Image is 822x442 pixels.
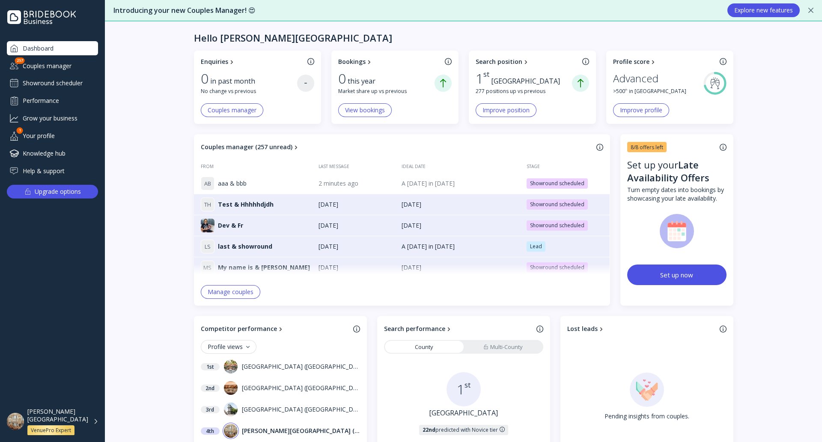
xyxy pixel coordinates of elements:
[402,221,520,230] div: [DATE]
[7,59,98,73] div: Couples manager
[319,163,402,169] div: Last message
[7,164,98,178] a: Help & support
[429,408,498,418] a: [GEOGRAPHIC_DATA]
[483,343,523,351] div: Multi-County
[530,201,584,208] div: Showround scheduled
[7,93,98,108] a: Performance
[476,103,536,117] button: Improve position
[338,57,441,66] a: Bookings
[530,180,584,187] div: Showround scheduled
[629,87,686,95] span: in [GEOGRAPHIC_DATA]
[218,200,274,209] span: Test & Hhhhhdjdh
[218,221,243,230] span: Dev & Fr
[242,384,360,392] div: [GEOGRAPHIC_DATA] ([GEOGRAPHIC_DATA])
[15,57,25,64] div: 257
[613,87,627,95] div: > 500
[627,186,727,203] div: Turn empty dates into bookings by showcasing your late availability.
[224,403,238,416] img: dpr=1,fit=cover,g=face,w=32,h=32
[613,70,658,87] div: Advanced
[201,261,214,274] div: M S
[530,243,542,250] div: Lead
[7,41,98,55] a: Dashboard
[31,427,71,434] div: VenuePro Expert
[201,325,277,333] div: Competitor performance
[627,158,727,186] div: Set up your
[345,107,385,114] div: View bookings
[779,401,822,442] iframe: Chat Widget
[35,186,81,198] div: Upgrade options
[113,6,719,15] div: Introducing your new Couples Manager! 😍
[194,32,392,44] div: Hello [PERSON_NAME][GEOGRAPHIC_DATA]
[201,427,220,435] div: 4 th
[27,408,88,423] div: [PERSON_NAME][GEOGRAPHIC_DATA]
[201,57,304,66] a: Enquiries
[476,87,572,95] div: 277 positions up vs previous
[208,289,253,295] div: Manage couples
[319,179,395,188] div: 2 minutes ago
[734,7,793,14] div: Explore new features
[530,222,584,229] div: Showround scheduled
[201,325,350,333] a: Competitor performance
[402,242,520,251] div: A [DATE] in [DATE]
[201,363,220,370] div: 1 st
[384,325,533,333] a: Search performance
[605,412,689,421] div: Pending insights from couples.
[201,70,208,87] div: 0
[201,177,214,190] div: A B
[224,424,238,438] img: dpr=1,fit=cover,g=face,w=32,h=32
[384,325,445,333] div: Search performance
[429,408,498,418] div: [GEOGRAPHIC_DATA]
[530,264,584,271] div: Showround scheduled
[7,185,98,198] button: Upgrade options
[201,219,214,232] img: dpr=1,fit=cover,g=face,w=32,h=32
[402,163,527,169] div: Ideal date
[201,143,292,151] div: Couples manager (257 unread)
[627,158,709,184] div: Late Availability Offers
[242,362,360,371] div: [GEOGRAPHIC_DATA] ([GEOGRAPHIC_DATA])
[402,263,520,272] div: [DATE]
[402,179,520,188] div: A [DATE] in [DATE]
[201,285,260,299] button: Manage couples
[7,111,98,125] a: Grow your business
[319,200,395,209] div: [DATE]
[627,265,727,285] button: Set up now
[201,103,263,117] button: Couples manager
[7,146,98,160] a: Knowledge hub
[338,87,435,95] div: Market share up vs previous
[660,271,693,279] div: Set up now
[7,76,98,90] a: Showround scheduler
[201,340,256,354] button: Profile views
[476,57,522,66] div: Search position
[338,103,392,117] button: View bookings
[338,70,346,87] div: 0
[423,427,498,433] div: predicted with Novice tier
[7,413,24,430] img: dpr=1,fit=cover,g=face,w=48,h=48
[567,325,716,333] a: Lost leads
[491,76,565,86] div: [GEOGRAPHIC_DATA]
[201,57,228,66] div: Enquiries
[201,87,297,95] div: No change vs previous
[457,379,471,399] div: 1
[727,3,800,17] button: Explore new features
[7,129,98,143] a: Your profile1
[7,59,98,73] a: Couples manager257
[567,325,598,333] div: Lost leads
[218,242,272,251] span: last & showround
[527,163,610,169] div: Stage
[338,57,366,66] div: Bookings
[385,341,464,353] a: County
[7,129,98,143] div: Your profile
[208,107,256,114] div: Couples manager
[17,127,23,134] div: 1
[201,406,220,413] div: 3 rd
[201,198,214,211] div: T H
[631,144,663,151] div: 8/8 offers left
[319,263,395,272] div: [DATE]
[476,70,489,87] div: 1
[201,385,220,392] div: 2 nd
